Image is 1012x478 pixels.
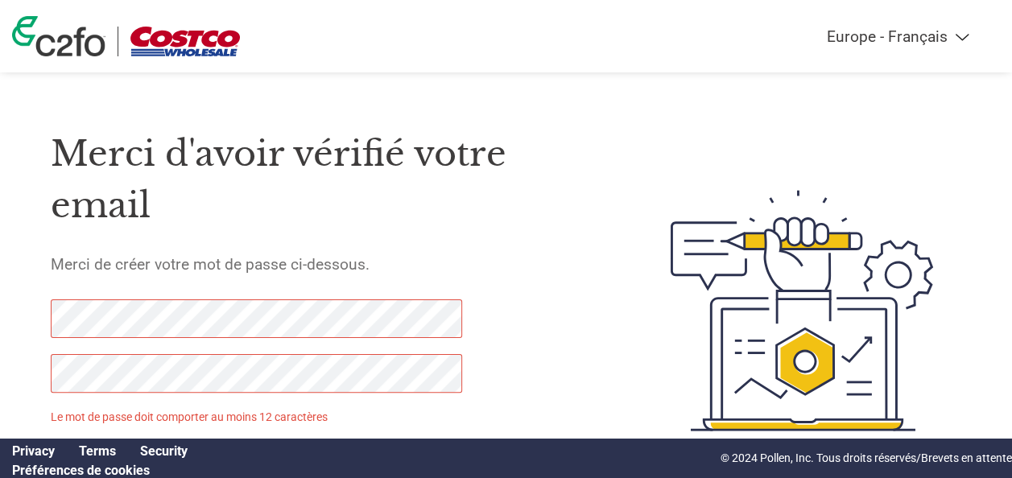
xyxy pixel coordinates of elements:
[12,443,55,459] a: Privacy
[12,463,150,478] a: Cookie Preferences, opens a dedicated popup modal window
[721,450,1012,467] p: © 2024 Pollen, Inc. Tous droits réservés/Brevets en attente
[130,27,240,56] img: Costco
[51,409,466,426] p: Le mot de passe doit comporter au moins 12 caractères
[140,443,188,459] a: Security
[79,443,116,459] a: Terms
[51,255,597,274] h5: Merci de créer votre mot de passe ci-dessous.
[12,16,105,56] img: c2fo logo
[51,128,597,232] h1: Merci d'avoir vérifié votre email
